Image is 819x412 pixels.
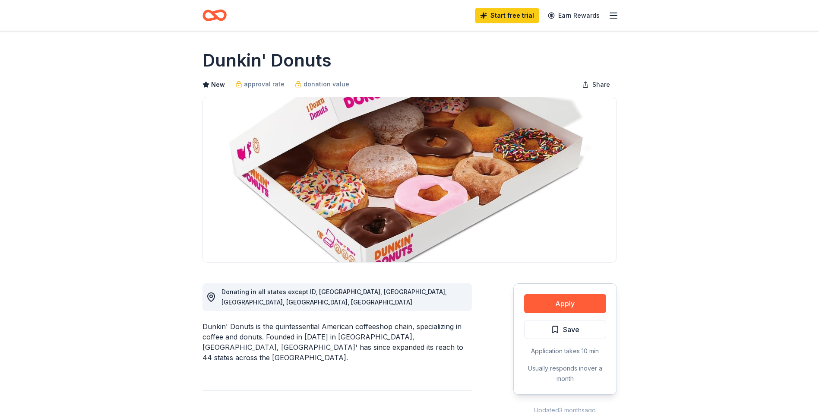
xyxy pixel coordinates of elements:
img: Image for Dunkin' Donuts [203,97,617,262]
div: Application takes 10 min [524,346,606,356]
a: donation value [295,79,349,89]
a: approval rate [235,79,285,89]
div: Dunkin' Donuts is the quintessential American coffeeshop chain, specializing in coffee and donuts... [202,321,472,363]
button: Share [575,76,617,93]
span: approval rate [244,79,285,89]
a: Start free trial [475,8,539,23]
span: New [211,79,225,90]
button: Apply [524,294,606,313]
span: donation value [304,79,349,89]
span: Share [592,79,610,90]
a: Home [202,5,227,25]
span: Donating in all states except ID, [GEOGRAPHIC_DATA], [GEOGRAPHIC_DATA], [GEOGRAPHIC_DATA], [GEOGR... [221,288,447,306]
h1: Dunkin' Donuts [202,48,332,73]
span: Save [563,324,579,335]
div: Usually responds in over a month [524,363,606,384]
button: Save [524,320,606,339]
a: Earn Rewards [543,8,605,23]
